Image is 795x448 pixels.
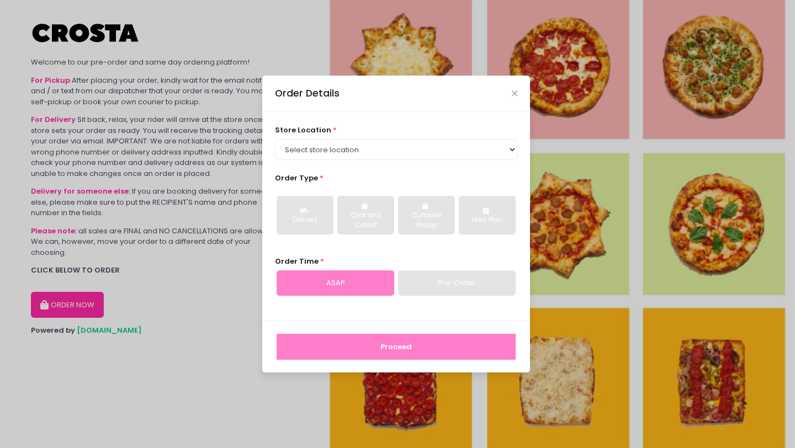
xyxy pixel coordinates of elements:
[512,90,517,96] button: Close
[345,211,386,230] div: Click and Collect
[275,86,340,100] div: Order Details
[398,196,455,234] button: Curbside Pickup
[459,196,516,234] button: Meal Plan
[337,196,394,234] button: Click and Collect
[277,196,333,234] button: Delivery
[275,256,319,266] span: Order Time
[275,125,331,135] span: store location
[284,215,326,225] div: Delivery
[406,211,447,230] div: Curbside Pickup
[467,215,508,225] div: Meal Plan
[275,173,318,183] span: Order Type
[277,334,516,360] button: Proceed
